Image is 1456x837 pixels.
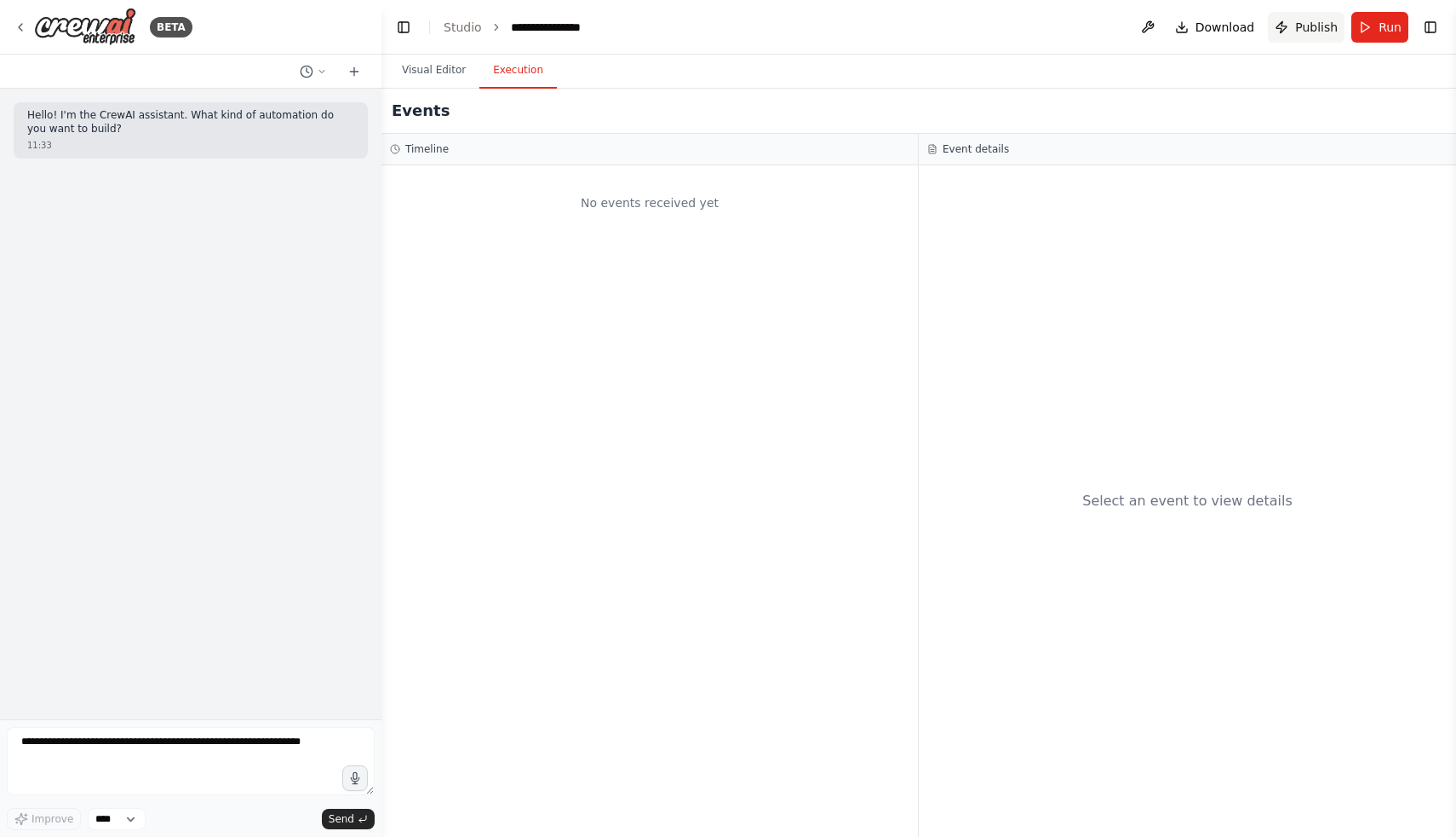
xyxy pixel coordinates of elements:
[7,808,81,830] button: Improve
[405,142,449,156] h3: Timeline
[322,809,375,829] button: Send
[1295,19,1338,36] span: Publish
[388,53,479,89] button: Visual Editor
[444,19,599,36] nav: breadcrumb
[390,174,909,232] div: No events received yet
[329,812,354,826] span: Send
[341,61,368,82] button: Start a new chat
[1168,12,1262,43] button: Download
[392,15,416,39] button: Hide left sidebar
[1379,19,1402,36] span: Run
[1419,15,1442,39] button: Show right sidebar
[32,812,73,826] span: Improve
[1082,491,1293,511] div: Select an event to view details
[150,17,192,38] div: BETA
[1195,19,1255,36] span: Download
[1351,12,1408,43] button: Run
[943,142,1009,156] h3: Event details
[27,109,354,136] p: Hello! I'm the CrewAI assistant. What kind of automation do you want to build?
[34,8,136,46] img: Logo
[392,99,450,123] h2: Events
[1268,12,1344,43] button: Publish
[444,20,482,34] a: Studio
[293,61,334,82] button: Switch to previous chat
[479,53,557,89] button: Execution
[342,765,368,791] button: Click to speak your automation idea
[27,139,354,152] div: 11:33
